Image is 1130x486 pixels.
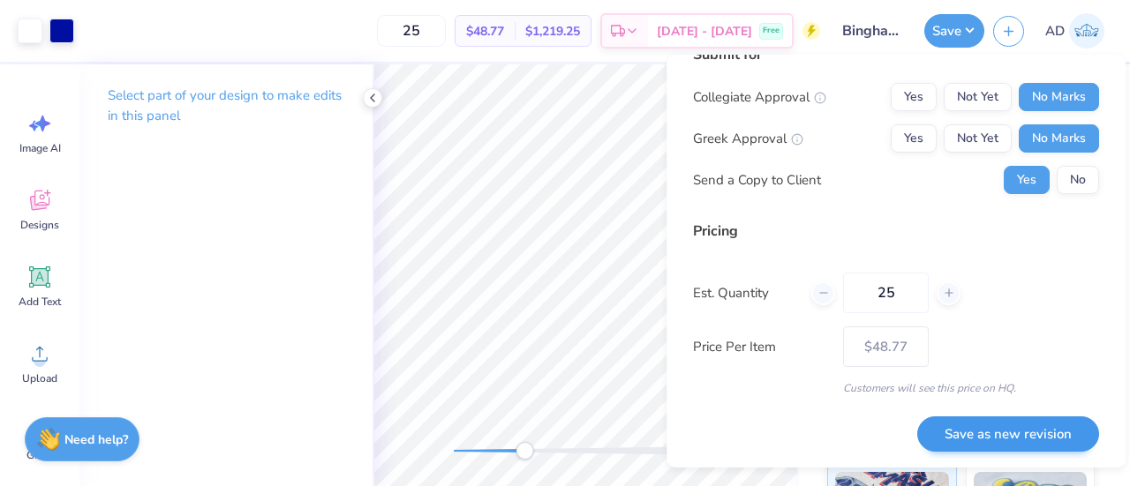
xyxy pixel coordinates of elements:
[1019,83,1099,111] button: No Marks
[693,221,1099,242] div: Pricing
[693,129,803,149] div: Greek Approval
[944,83,1012,111] button: Not Yet
[693,87,826,108] div: Collegiate Approval
[843,273,929,313] input: – –
[693,170,821,191] div: Send a Copy to Client
[516,442,533,460] div: Accessibility label
[829,13,915,49] input: Untitled Design
[657,22,752,41] span: [DATE] - [DATE]
[1069,13,1104,49] img: Ava Dee
[763,25,780,37] span: Free
[917,416,1099,452] button: Save as new revision
[1019,124,1099,153] button: No Marks
[108,86,344,126] p: Select part of your design to make edits in this panel
[693,44,1099,65] div: Submit for
[19,295,61,309] span: Add Text
[891,124,937,153] button: Yes
[944,124,1012,153] button: Not Yet
[693,337,830,357] label: Price Per Item
[466,22,504,41] span: $48.77
[693,283,798,303] label: Est. Quantity
[19,141,61,155] span: Image AI
[22,371,57,385] span: Upload
[1057,166,1099,194] button: No
[924,14,984,48] button: Save
[891,83,937,111] button: Yes
[525,22,580,41] span: $1,219.25
[1045,21,1065,41] span: AD
[1037,13,1112,49] a: AD
[1004,166,1050,194] button: Yes
[693,380,1099,396] div: Customers will see this price on HQ.
[20,218,59,232] span: Designs
[377,15,446,47] input: – –
[64,431,128,448] strong: Need help?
